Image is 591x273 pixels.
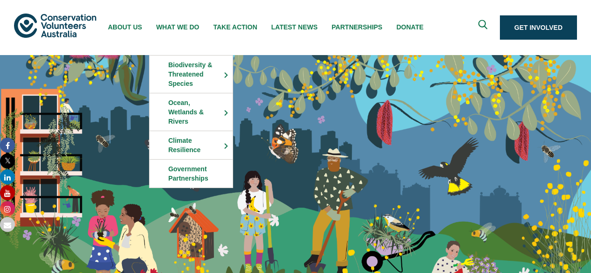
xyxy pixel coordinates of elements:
[156,23,199,31] span: What We Do
[213,23,257,31] span: Take Action
[150,160,233,188] a: Government Partnerships
[478,20,490,35] span: Expand search box
[396,23,423,31] span: Donate
[500,15,577,40] a: Get Involved
[271,23,318,31] span: Latest News
[150,93,233,131] a: Ocean, Wetlands & Rivers
[14,14,96,37] img: logo.svg
[149,55,233,93] li: Biodiversity & Threatened Species
[473,16,495,39] button: Expand search box Close search box
[332,23,383,31] span: Partnerships
[150,131,233,159] a: Climate Resilience
[150,56,233,93] a: Biodiversity & Threatened Species
[108,23,142,31] span: About Us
